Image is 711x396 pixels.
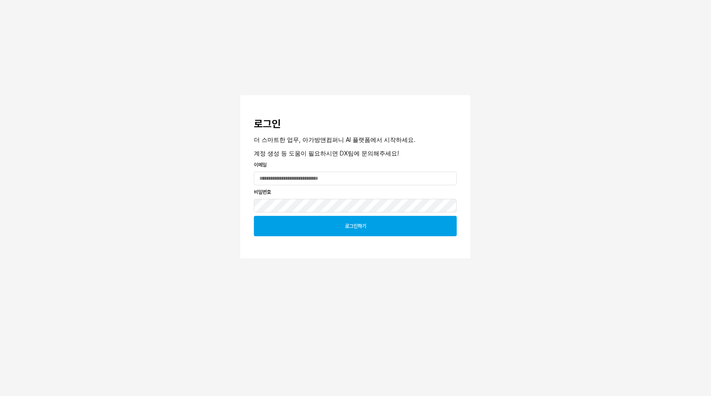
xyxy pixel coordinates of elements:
[254,135,457,144] p: 더 스마트한 업무, 아가방앤컴퍼니 AI 플랫폼에서 시작하세요.
[254,188,457,196] p: 비밀번호
[254,118,457,130] h3: 로그인
[254,161,457,169] p: 이메일
[254,149,457,158] p: 계정 생성 등 도움이 필요하시면 DX팀에 문의해주세요!
[254,216,457,236] button: 로그인하기
[345,223,366,229] p: 로그인하기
